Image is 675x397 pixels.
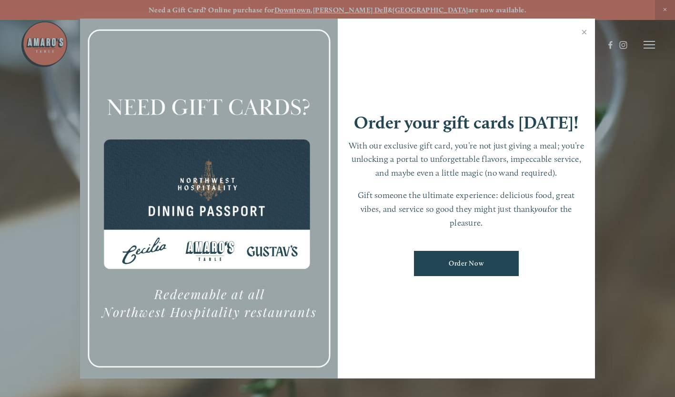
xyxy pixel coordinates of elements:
h1: Order your gift cards [DATE]! [354,114,579,131]
em: you [534,204,547,214]
p: Gift someone the ultimate experience: delicious food, great vibes, and service so good they might... [347,189,586,229]
p: With our exclusive gift card, you’re not just giving a meal; you’re unlocking a portal to unforge... [347,139,586,180]
a: Close [575,20,594,47]
a: Order Now [414,251,519,276]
